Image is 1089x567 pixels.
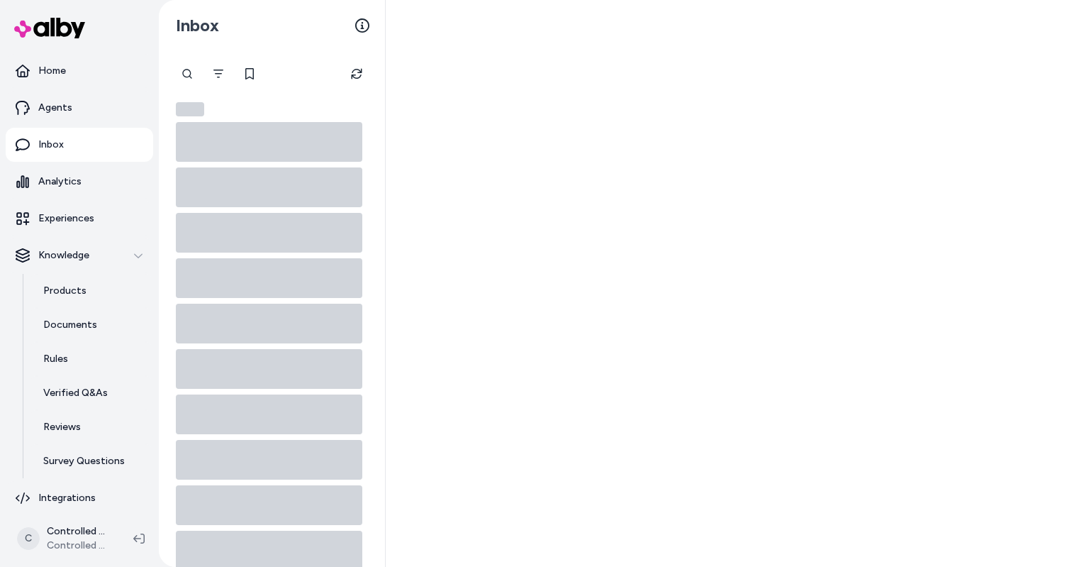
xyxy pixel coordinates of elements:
p: Integrations [38,491,96,505]
button: Knowledge [6,238,153,273]
a: Home [6,54,153,88]
p: Rules [43,352,68,366]
span: C [17,527,40,550]
button: CControlled Chaos ShopifyControlled Chaos [9,516,122,561]
p: Agents [38,101,72,115]
a: Verified Q&As [29,376,153,410]
p: Analytics [38,175,82,189]
p: Inbox [38,138,64,152]
p: Reviews [43,420,81,434]
p: Products [43,284,86,298]
p: Survey Questions [43,454,125,468]
h2: Inbox [176,15,219,36]
a: Survey Questions [29,444,153,478]
img: alby Logo [14,18,85,38]
p: Home [38,64,66,78]
a: Integrations [6,481,153,515]
p: Controlled Chaos Shopify [47,524,111,539]
a: Experiences [6,202,153,236]
a: Analytics [6,165,153,199]
a: Rules [29,342,153,376]
button: Filter [204,60,233,88]
p: Experiences [38,211,94,226]
a: Reviews [29,410,153,444]
a: Documents [29,308,153,342]
button: Refresh [342,60,371,88]
a: Inbox [6,128,153,162]
p: Knowledge [38,248,89,263]
span: Controlled Chaos [47,539,111,553]
a: Products [29,274,153,308]
p: Documents [43,318,97,332]
a: Agents [6,91,153,125]
p: Verified Q&As [43,386,108,400]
